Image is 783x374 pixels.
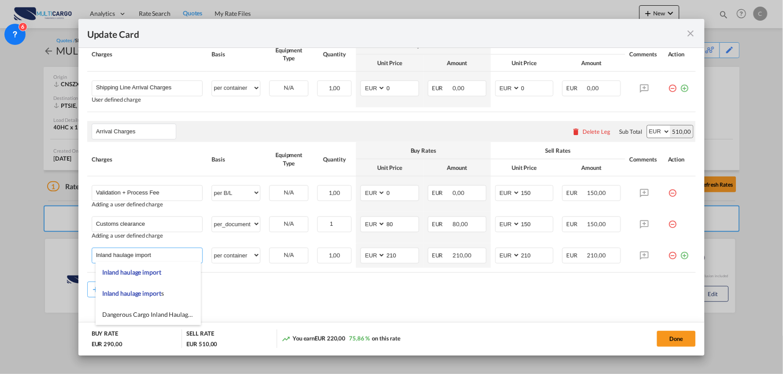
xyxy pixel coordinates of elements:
[356,159,423,176] th: Unit Price
[87,28,686,39] div: Update Card
[495,147,621,154] div: Sell Rates
[491,159,558,176] th: Unit Price
[680,248,689,257] md-icon: icon-plus-circle-outline green-400-fg
[587,252,606,259] span: 210,00
[386,186,419,199] input: 0
[212,217,260,231] select: per_document
[282,334,401,344] div: You earn on this rate
[212,50,260,58] div: Basis
[572,128,611,135] button: Delete Leg
[453,84,465,92] span: 0,00
[212,81,260,95] select: per container
[360,147,486,154] div: Buy Rates
[566,189,586,196] span: EUR
[664,37,696,71] th: Action
[96,125,176,138] input: Leg Name
[566,252,586,259] span: EUR
[92,81,203,94] md-input-container: Shipping Line Arrival Charges
[680,81,689,89] md-icon: icon-plus-circle-outline green-400-fg
[587,189,606,196] span: 150,00
[92,50,203,58] div: Charges
[96,186,203,199] input: Charge Name
[423,159,491,176] th: Amount
[91,285,100,294] md-icon: icon-plus md-link-fg s20
[102,311,211,318] span: Dangerous Cargo Inland Haulage Import
[92,248,203,261] md-input-container: Inland haulage import
[625,37,664,71] th: Comments
[432,189,452,196] span: EUR
[87,282,126,297] button: Add Leg
[558,55,625,72] th: Amount
[423,55,491,72] th: Amount
[317,155,352,163] div: Quantity
[386,248,419,261] input: 210
[520,81,553,94] input: 0
[491,55,558,72] th: Unit Price
[318,217,351,230] input: Quantity
[520,186,553,199] input: 150
[269,46,308,62] div: Equipment Type
[572,127,581,136] md-icon: icon-delete
[212,248,260,262] select: per container
[212,155,260,163] div: Basis
[386,81,419,94] input: 0
[317,50,352,58] div: Quantity
[587,84,599,92] span: 0,00
[92,186,203,199] md-input-container: Validation + Process Fee
[668,185,677,194] md-icon: icon-minus-circle-outline red-400-fg
[432,252,452,259] span: EUR
[668,216,677,225] md-icon: icon-minus-circle-outline red-400-fg
[329,189,341,196] span: 1,00
[685,28,696,39] md-icon: icon-close fg-AAA8AD m-0 pointer
[329,252,341,259] span: 1,00
[92,201,203,208] div: Adding a user defined charge
[587,220,606,227] span: 150,00
[349,335,370,342] span: 75,86 %
[668,81,677,89] md-icon: icon-minus-circle-outline red-400-fg
[520,248,553,261] input: 210
[453,220,468,227] span: 80,00
[92,155,203,163] div: Charges
[453,252,471,259] span: 210,00
[668,248,677,257] md-icon: icon-minus-circle-outline red-400-fg
[92,330,118,340] div: BUY RATE
[102,290,161,297] span: Inland haulage import
[386,217,419,230] input: 80
[92,217,203,230] md-input-container: Customs clearance
[282,334,290,343] md-icon: icon-trending-up
[270,217,308,231] div: N/A
[102,268,161,276] span: Inland haulage import
[269,151,308,167] div: Equipment Type
[102,290,164,297] span: Inland haulage imports
[186,330,214,340] div: SELL RATE
[92,232,203,239] div: Adding a user defined charge
[453,189,465,196] span: 0,00
[315,335,345,342] span: EUR 220,00
[657,331,696,347] button: Done
[329,84,341,92] span: 1,00
[432,84,452,92] span: EUR
[96,81,203,94] input: Charge Name
[583,128,611,135] div: Delete Leg
[664,142,696,176] th: Action
[566,220,586,227] span: EUR
[270,248,308,262] div: N/A
[670,125,693,138] div: 510,00
[78,19,705,356] md-dialog: Update CardPort of ...
[625,142,664,176] th: Comments
[92,96,203,103] div: User defined charge
[620,128,642,136] div: Sub Total
[186,340,217,348] div: EUR 510,00
[558,159,625,176] th: Amount
[432,220,452,227] span: EUR
[96,248,203,261] input: Charge Name
[92,340,122,348] div: EUR 290,00
[96,217,203,230] input: Charge Name
[212,186,260,200] select: per B/L
[270,81,308,95] div: N/A
[520,217,553,230] input: 150
[566,84,586,92] span: EUR
[356,55,423,72] th: Unit Price
[270,186,308,199] div: N/A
